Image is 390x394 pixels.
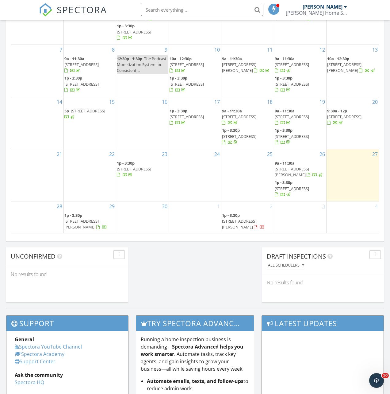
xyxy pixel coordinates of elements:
[318,97,326,107] a: Go to September 19, 2025
[170,107,220,127] a: 1p - 3:30p [STREET_ADDRESS]
[275,108,309,125] a: 9a - 11:30a [STREET_ADDRESS]
[327,62,361,73] span: [STREET_ADDRESS][PERSON_NAME]
[222,107,273,127] a: 9a - 11:30a [STREET_ADDRESS]
[117,23,151,40] a: 1p - 3:30p [STREET_ADDRESS]
[170,108,187,114] span: 1p - 3:30p
[222,56,242,61] span: 9a - 11:30a
[274,97,326,149] td: Go to September 19, 2025
[222,108,256,125] a: 9a - 11:30a [STREET_ADDRESS]
[222,134,256,139] span: [STREET_ADDRESS]
[327,97,379,149] td: Go to September 20, 2025
[275,179,326,198] a: 1p - 3:30p [STREET_ADDRESS]
[111,45,116,55] a: Go to September 8, 2025
[274,149,326,201] td: Go to September 26, 2025
[222,62,256,73] span: [STREET_ADDRESS][PERSON_NAME]
[117,29,151,35] span: [STREET_ADDRESS]
[275,56,309,73] a: 9a - 11:30a [STREET_ADDRESS]
[117,160,168,179] a: 1p - 3:30p [STREET_ADDRESS]
[327,55,378,75] a: 10a - 12:30p [STREET_ADDRESS][PERSON_NAME]
[274,201,326,233] td: Go to October 3, 2025
[371,45,379,55] a: Go to September 13, 2025
[216,201,221,211] a: Go to October 1, 2025
[327,149,379,201] td: Go to September 27, 2025
[222,213,265,230] a: 1p - 3:30p [STREET_ADDRESS][PERSON_NAME]
[213,149,221,159] a: Go to September 24, 2025
[108,149,116,159] a: Go to September 22, 2025
[11,252,55,260] span: Unconfirmed
[141,4,263,16] input: Search everything...
[64,81,99,87] span: [STREET_ADDRESS]
[222,213,240,218] span: 1p - 3:30p
[169,97,221,149] td: Go to September 17, 2025
[169,45,221,97] td: Go to September 10, 2025
[221,45,274,97] td: Go to September 11, 2025
[222,212,273,231] a: 1p - 3:30p [STREET_ADDRESS][PERSON_NAME]
[275,108,295,114] span: 9a - 11:30a
[136,316,254,331] h3: Try spectora advanced [DATE]
[169,149,221,201] td: Go to September 24, 2025
[170,75,187,81] span: 1p - 3:30p
[318,45,326,55] a: Go to September 12, 2025
[222,56,270,73] a: 9a - 11:30a [STREET_ADDRESS][PERSON_NAME]
[64,107,115,121] a: 5p [STREET_ADDRESS]
[117,166,151,172] span: [STREET_ADDRESS]
[15,371,120,379] div: Ask the community
[221,97,274,149] td: Go to September 18, 2025
[64,108,105,119] a: 5p [STREET_ADDRESS]
[382,373,389,378] span: 10
[15,379,44,386] a: Spectora HQ
[64,56,99,73] a: 9a - 11:30a [STREET_ADDRESS]
[57,3,107,16] span: SPECTORA
[55,201,63,211] a: Go to September 28, 2025
[303,4,342,10] div: [PERSON_NAME]
[275,160,323,177] a: 9a - 11:30a [STREET_ADDRESS][PERSON_NAME]
[213,97,221,107] a: Go to September 17, 2025
[141,336,250,373] p: Running a home inspection business is demanding— . Automate tasks, track key agents, and gain ins...
[63,201,116,233] td: Go to September 29, 2025
[63,97,116,149] td: Go to September 15, 2025
[321,201,326,211] a: Go to October 3, 2025
[275,160,326,179] a: 9a - 11:30a [STREET_ADDRESS][PERSON_NAME]
[222,114,256,119] span: [STREET_ADDRESS]
[161,201,169,211] a: Go to September 30, 2025
[286,10,347,16] div: Ballinger Home Services, LLC
[170,81,204,87] span: [STREET_ADDRESS]
[222,127,256,145] a: 1p - 3:30p [STREET_ADDRESS]
[222,218,256,230] span: [STREET_ADDRESS][PERSON_NAME]
[267,252,326,260] span: Draft Inspections
[213,45,221,55] a: Go to September 10, 2025
[275,186,309,191] span: [STREET_ADDRESS]
[117,23,135,29] span: 1p - 3:30p
[117,160,151,177] a: 1p - 3:30p [STREET_ADDRESS]
[11,201,63,233] td: Go to September 28, 2025
[275,134,309,139] span: [STREET_ADDRESS]
[64,62,99,67] span: [STREET_ADDRESS]
[275,127,292,133] span: 1p - 3:30p
[11,149,63,201] td: Go to September 21, 2025
[170,108,204,125] a: 1p - 3:30p [STREET_ADDRESS]
[269,201,274,211] a: Go to October 2, 2025
[147,377,250,392] li: to reduce admin work.
[63,45,116,97] td: Go to September 8, 2025
[275,75,326,94] a: 1p - 3:30p [STREET_ADDRESS]
[275,180,309,197] a: 1p - 3:30p [STREET_ADDRESS]
[117,22,168,42] a: 1p - 3:30p [STREET_ADDRESS]
[15,358,55,365] a: Support Center
[55,97,63,107] a: Go to September 14, 2025
[275,127,309,145] a: 1p - 3:30p [STREET_ADDRESS]
[55,149,63,159] a: Go to September 21, 2025
[327,56,349,61] span: 10a - 12:30p
[11,97,63,149] td: Go to September 14, 2025
[116,201,169,233] td: Go to September 30, 2025
[275,75,292,81] span: 1p - 3:30p
[262,316,384,331] h3: Latest Updates
[39,3,52,17] img: The Best Home Inspection Software - Spectora
[64,75,82,81] span: 1p - 3:30p
[327,56,376,73] a: 10a - 12:30p [STREET_ADDRESS][PERSON_NAME]
[374,201,379,211] a: Go to October 4, 2025
[64,108,69,114] span: 5p
[222,55,273,75] a: 9a - 11:30a [STREET_ADDRESS][PERSON_NAME]
[64,213,107,230] a: 1p - 3:30p [STREET_ADDRESS][PERSON_NAME]
[327,108,347,114] span: 9:30a - 12p
[58,45,63,55] a: Go to September 7, 2025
